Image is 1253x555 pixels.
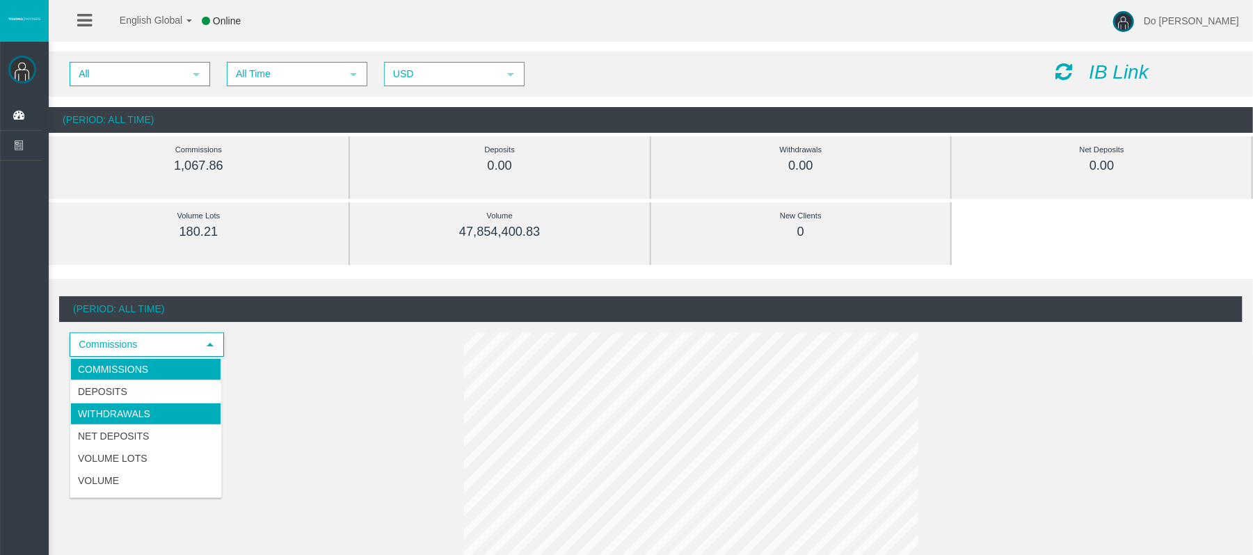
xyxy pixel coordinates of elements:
[381,208,618,224] div: Volume
[983,142,1220,158] div: Net Deposits
[102,15,182,26] span: English Global
[70,358,221,380] li: Commissions
[80,142,317,158] div: Commissions
[1089,61,1149,83] i: IB Link
[683,158,920,174] div: 0.00
[1056,62,1073,81] i: Reload Dashboard
[381,142,618,158] div: Deposits
[1113,11,1134,32] img: user-image
[205,339,216,351] span: select
[381,224,618,240] div: 47,854,400.83
[683,224,920,240] div: 0
[59,296,1243,322] div: (Period: All Time)
[70,492,221,514] li: Daily
[70,403,221,425] li: Withdrawals
[70,425,221,447] li: Net Deposits
[228,63,341,85] span: All Time
[80,158,317,174] div: 1,067.86
[70,469,221,492] li: Volume
[71,63,184,85] span: All
[213,15,241,26] span: Online
[1144,15,1239,26] span: Do [PERSON_NAME]
[7,16,42,22] img: logo.svg
[70,380,221,403] li: Deposits
[80,208,317,224] div: Volume Lots
[683,142,920,158] div: Withdrawals
[71,334,198,355] span: Commissions
[80,224,317,240] div: 180.21
[191,69,202,80] span: select
[683,208,920,224] div: New Clients
[505,69,516,80] span: select
[381,158,618,174] div: 0.00
[385,63,498,85] span: USD
[49,107,1253,133] div: (Period: All Time)
[348,69,359,80] span: select
[70,447,221,469] li: Volume Lots
[983,158,1220,174] div: 0.00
